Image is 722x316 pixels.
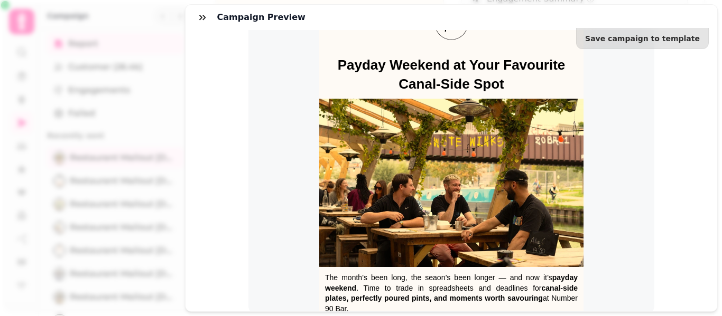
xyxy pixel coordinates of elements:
button: Save campaign to template [576,28,709,49]
strong: payday weekend [77,277,329,296]
span: Save campaign to template [585,35,700,42]
h3: Campaign preview [217,11,310,24]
